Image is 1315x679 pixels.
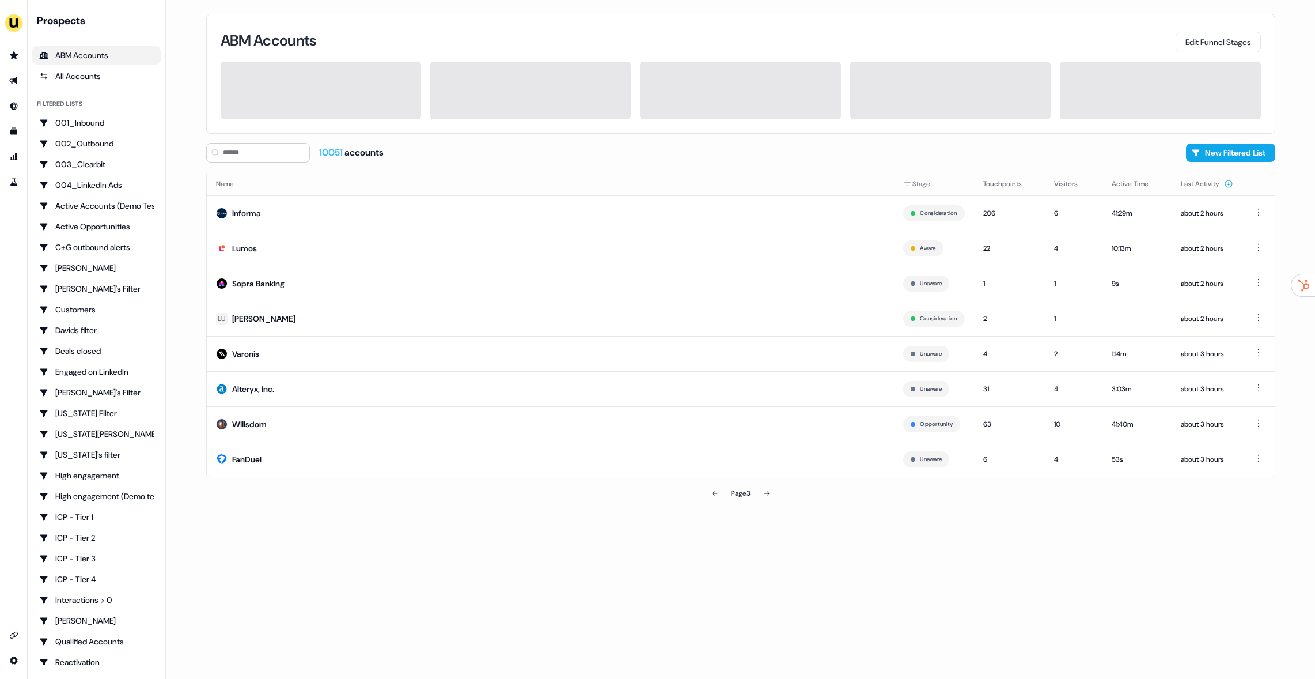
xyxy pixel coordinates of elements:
[920,454,942,465] button: Unaware
[983,313,1036,325] div: 2
[232,418,267,430] div: Wiiisdom
[232,208,261,219] div: Informa
[920,278,942,289] button: Unaware
[32,653,161,672] a: Go to Reactivation
[32,67,161,85] a: All accounts
[32,508,161,526] a: Go to ICP - Tier 1
[232,383,274,395] div: Alteryx, Inc.
[5,122,23,141] a: Go to templates
[39,179,154,191] div: 004_LinkedIn Ads
[32,259,161,277] a: Go to Charlotte Stone
[731,488,751,499] div: Page 3
[1054,418,1093,430] div: 10
[39,221,154,232] div: Active Opportunities
[1054,348,1093,360] div: 2
[32,425,161,443] a: Go to Georgia Slack
[39,615,154,627] div: [PERSON_NAME]
[39,345,154,357] div: Deals closed
[39,200,154,212] div: Active Accounts (Demo Test)
[39,262,154,274] div: [PERSON_NAME]
[32,342,161,360] a: Go to Deals closed
[39,532,154,544] div: ICP - Tier 2
[232,348,259,360] div: Varonis
[1054,208,1093,219] div: 6
[39,117,154,129] div: 001_Inbound
[39,553,154,564] div: ICP - Tier 3
[207,172,895,195] th: Name
[920,314,957,324] button: Consideration
[903,178,964,190] div: Stage
[1181,313,1233,325] div: about 2 hours
[1054,383,1093,395] div: 4
[983,278,1036,289] div: 1
[32,466,161,485] a: Go to High engagement
[1181,418,1233,430] div: about 3 hours
[983,454,1036,465] div: 6
[5,148,23,166] a: Go to attribution
[920,384,942,394] button: Unaware
[1112,348,1162,360] div: 1:14m
[5,651,23,670] a: Go to integrations
[39,574,154,585] div: ICP - Tier 4
[5,626,23,644] a: Go to integrations
[920,349,942,359] button: Unaware
[39,283,154,295] div: [PERSON_NAME]'s Filter
[39,366,154,378] div: Engaged on LinkedIn
[983,383,1036,395] div: 31
[32,404,161,423] a: Go to Georgia Filter
[319,146,344,159] span: 10051
[983,243,1036,254] div: 22
[39,449,154,461] div: [US_STATE]'s filter
[32,487,161,506] a: Go to High engagement (Demo testing)
[1054,243,1093,254] div: 4
[1181,454,1233,465] div: about 3 hours
[32,570,161,589] a: Go to ICP - Tier 4
[983,208,1036,219] div: 206
[1112,454,1162,465] div: 53s
[39,491,154,502] div: High engagement (Demo testing)
[1181,208,1233,219] div: about 2 hours
[32,591,161,609] a: Go to Interactions > 0
[32,363,161,381] a: Go to Engaged on LinkedIn
[39,242,154,253] div: C+G outbound alerts
[32,114,161,132] a: Go to 001_Inbound
[32,155,161,173] a: Go to 003_Clearbit
[39,138,154,149] div: 002_Outbound
[32,238,161,256] a: Go to C+G outbound alerts
[1181,243,1233,254] div: about 2 hours
[5,71,23,90] a: Go to outbound experience
[983,173,1036,194] button: Touchpoints
[32,197,161,215] a: Go to Active Accounts (Demo Test)
[32,446,161,464] a: Go to Georgia's filter
[1112,208,1162,219] div: 41:29m
[983,348,1036,360] div: 4
[1181,278,1233,289] div: about 2 hours
[1181,348,1233,360] div: about 3 hours
[39,159,154,170] div: 003_Clearbit
[39,428,154,440] div: [US_STATE][PERSON_NAME]
[1054,454,1093,465] div: 4
[1112,383,1162,395] div: 3:03m
[920,419,953,429] button: Opportunity
[37,99,82,109] div: Filtered lists
[218,313,226,325] div: LU
[39,657,154,668] div: Reactivation
[5,97,23,115] a: Go to Inbound
[5,46,23,65] a: Go to prospects
[1112,243,1162,254] div: 10:13m
[32,549,161,568] a: Go to ICP - Tier 3
[32,217,161,236] a: Go to Active Opportunities
[39,387,154,398] div: [PERSON_NAME]'s Filter
[1186,144,1275,162] button: New Filtered List
[39,50,154,61] div: ABM Accounts
[32,280,161,298] a: Go to Charlotte's Filter
[1181,383,1233,395] div: about 3 hours
[1112,278,1162,289] div: 9s
[39,636,154,647] div: Qualified Accounts
[39,511,154,523] div: ICP - Tier 1
[39,594,154,606] div: Interactions > 0
[1176,32,1261,52] button: Edit Funnel Stages
[37,14,161,28] div: Prospects
[221,33,317,48] h3: ABM Accounts
[1112,173,1162,194] button: Active Time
